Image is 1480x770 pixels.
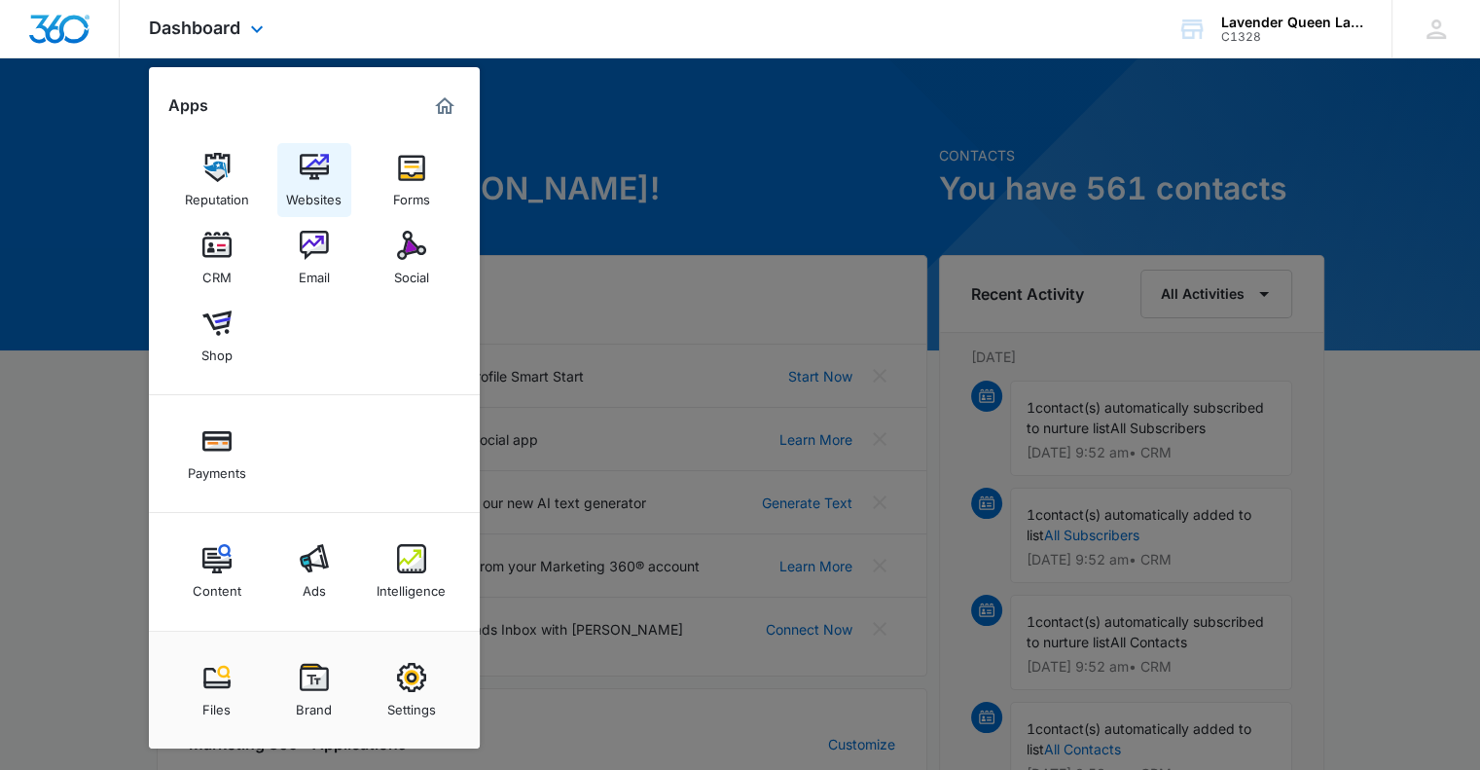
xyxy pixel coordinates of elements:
[149,18,240,38] span: Dashboard
[180,653,254,727] a: Files
[185,182,249,207] div: Reputation
[377,573,446,599] div: Intelligence
[394,260,429,285] div: Social
[277,653,351,727] a: Brand
[375,653,449,727] a: Settings
[202,260,232,285] div: CRM
[277,143,351,217] a: Websites
[303,573,326,599] div: Ads
[393,182,430,207] div: Forms
[1221,15,1363,30] div: account name
[277,221,351,295] a: Email
[296,692,332,717] div: Brand
[180,534,254,608] a: Content
[193,573,241,599] div: Content
[201,338,233,363] div: Shop
[429,91,460,122] a: Marketing 360® Dashboard
[387,692,436,717] div: Settings
[375,221,449,295] a: Social
[1221,30,1363,44] div: account id
[375,143,449,217] a: Forms
[180,299,254,373] a: Shop
[180,221,254,295] a: CRM
[375,534,449,608] a: Intelligence
[286,182,342,207] div: Websites
[202,692,231,717] div: Files
[180,143,254,217] a: Reputation
[188,456,246,481] div: Payments
[180,417,254,491] a: Payments
[168,96,208,115] h2: Apps
[277,534,351,608] a: Ads
[299,260,330,285] div: Email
